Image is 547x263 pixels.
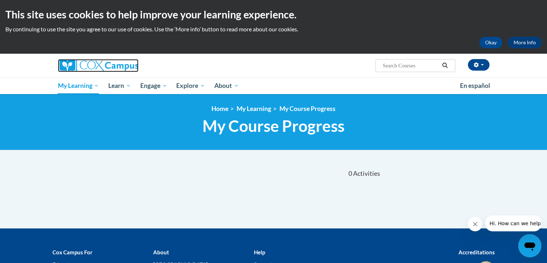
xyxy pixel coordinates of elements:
[214,81,239,90] span: About
[485,215,541,231] iframe: Message from company
[211,105,228,112] a: Home
[136,77,172,94] a: Engage
[58,81,99,90] span: My Learning
[47,77,500,94] div: Main menu
[459,249,495,255] b: Accreditations
[172,77,210,94] a: Explore
[479,37,502,48] button: Okay
[508,37,542,48] a: More Info
[140,81,167,90] span: Engage
[5,7,542,22] h2: This site uses cookies to help improve your learning experience.
[108,81,131,90] span: Learn
[237,105,271,112] a: My Learning
[254,249,265,255] b: Help
[468,59,489,71] button: Account Settings
[5,25,542,33] p: By continuing to use the site you agree to our use of cookies. Use the ‘More info’ button to read...
[53,77,104,94] a: My Learning
[202,116,345,135] span: My Course Progress
[353,170,380,178] span: Activities
[4,5,58,11] span: Hi. How can we help?
[53,249,92,255] b: Cox Campus For
[176,81,205,90] span: Explore
[382,61,439,70] input: Search Courses
[439,61,450,70] button: Search
[58,59,138,72] img: Cox Campus
[468,217,482,231] iframe: Close message
[518,234,541,257] iframe: Button to launch messaging window
[58,59,195,72] a: Cox Campus
[104,77,136,94] a: Learn
[279,105,336,112] a: My Course Progress
[153,249,169,255] b: About
[455,78,495,93] a: En español
[210,77,243,94] a: About
[348,170,352,178] span: 0
[460,82,490,89] span: En español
